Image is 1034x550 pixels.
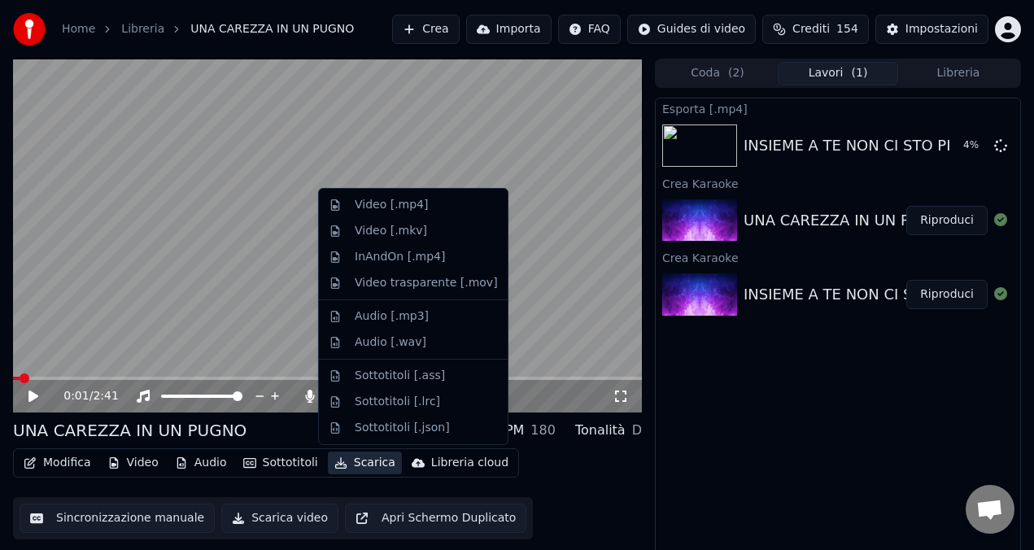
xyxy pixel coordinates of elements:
button: Video [101,452,165,474]
div: Sottotitoli [.lrc] [355,394,440,410]
div: Crea Karaoke [656,173,1020,193]
div: D [632,421,642,440]
button: Importa [466,15,552,44]
button: Apri Schermo Duplicato [345,504,526,533]
span: 2:41 [93,388,118,404]
div: Sottotitoli [.ass] [355,368,445,384]
button: Lavori [778,62,898,85]
button: Sottotitoli [237,452,325,474]
span: 154 [836,21,858,37]
div: 180 [530,421,556,440]
button: FAQ [558,15,621,44]
div: Impostazioni [905,21,978,37]
div: Video [.mkv] [355,223,427,239]
button: Guides di video [627,15,756,44]
button: Scarica video [221,504,338,533]
nav: breadcrumb [62,21,354,37]
div: Video [.mp4] [355,197,428,213]
div: Sottotitoli [.json] [355,420,450,436]
div: Libreria cloud [431,455,508,471]
span: Crediti [792,21,830,37]
div: INSIEME A TE NON CI STO PIU' [744,283,966,306]
button: Impostazioni [875,15,988,44]
div: INSIEME A TE NON CI STO PIU' [744,134,966,157]
button: Modifica [17,452,98,474]
div: BPM [496,421,524,440]
div: / [63,388,103,404]
div: Crea Karaoke [656,247,1020,267]
div: Video trasparente [.mov] [355,275,498,291]
div: Aprire la chat [966,485,1014,534]
div: UNA CAREZZA IN UN PUGNO [13,419,247,442]
span: ( 2 ) [728,65,744,81]
div: Audio [.mp3] [355,308,429,325]
button: Coda [657,62,778,85]
button: Libreria [898,62,1019,85]
button: Crea [392,15,459,44]
button: Audio [168,452,233,474]
div: InAndOn [.mp4] [355,249,446,265]
div: Esporta [.mp4] [656,98,1020,118]
span: 0:01 [63,388,89,404]
img: youka [13,13,46,46]
button: Scarica [328,452,402,474]
div: Audio [.wav] [355,334,426,351]
span: ( 1 ) [852,65,868,81]
a: Home [62,21,95,37]
div: 4 % [963,139,988,152]
button: Riproduci [906,206,988,235]
a: Libreria [121,21,164,37]
button: Crediti154 [762,15,869,44]
button: Riproduci [906,280,988,309]
div: UNA CAREZZA IN UN PUGNO [744,209,954,232]
div: Tonalità [575,421,626,440]
button: Sincronizzazione manuale [20,504,215,533]
span: UNA CAREZZA IN UN PUGNO [190,21,354,37]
